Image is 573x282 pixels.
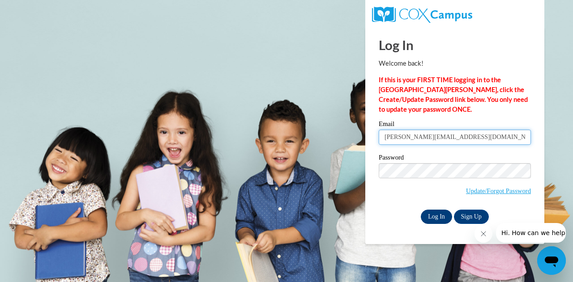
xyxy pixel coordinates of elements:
[537,246,566,275] iframe: Button to launch messaging window
[496,223,566,243] iframe: Message from company
[5,6,73,13] span: Hi. How can we help?
[379,36,531,54] h1: Log In
[421,210,452,224] input: Log In
[379,59,531,68] p: Welcome back!
[379,121,531,130] label: Email
[379,154,531,163] label: Password
[379,76,528,113] strong: If this is your FIRST TIME logging in to the [GEOGRAPHIC_DATA][PERSON_NAME], click the Create/Upd...
[466,187,531,194] a: Update/Forgot Password
[475,225,492,243] iframe: Close message
[372,7,472,23] img: COX Campus
[454,210,489,224] a: Sign Up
